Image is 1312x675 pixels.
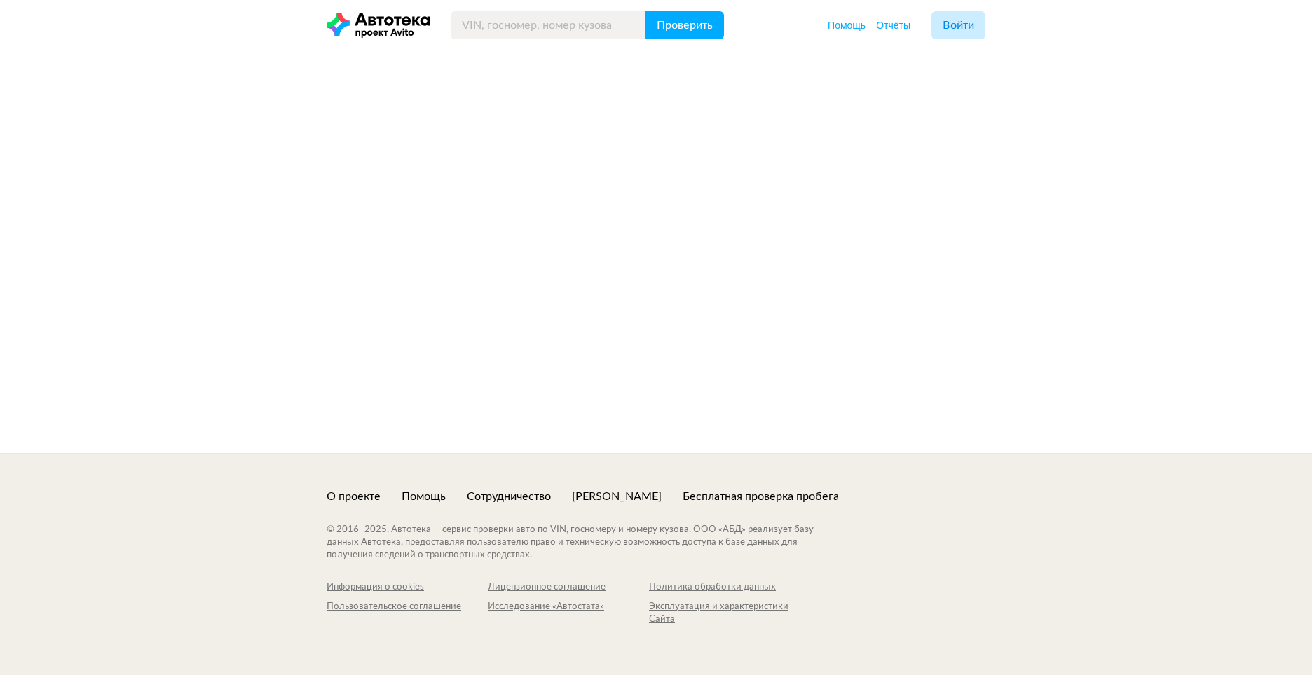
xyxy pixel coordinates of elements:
a: Лицензионное соглашение [488,581,649,594]
a: Бесплатная проверка пробега [683,489,839,504]
div: Пользовательское соглашение [327,601,488,613]
a: Исследование «Автостата» [488,601,649,626]
button: Проверить [645,11,724,39]
a: Информация о cookies [327,581,488,594]
span: Отчёты [876,20,910,31]
a: О проекте [327,489,381,504]
a: Помощь [828,18,866,32]
div: © 2016– 2025 . Автотека — сервис проверки авто по VIN, госномеру и номеру кузова. ООО «АБД» реали... [327,524,842,562]
a: Пользовательское соглашение [327,601,488,626]
a: Политика обработки данных [649,581,810,594]
a: Отчёты [876,18,910,32]
button: Войти [931,11,985,39]
span: Проверить [657,20,713,31]
a: Сотрудничество [467,489,551,504]
a: [PERSON_NAME] [572,489,662,504]
span: Войти [943,20,974,31]
span: Помощь [828,20,866,31]
div: Исследование «Автостата» [488,601,649,613]
a: Помощь [402,489,446,504]
input: VIN, госномер, номер кузова [451,11,646,39]
a: Эксплуатация и характеристики Сайта [649,601,810,626]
